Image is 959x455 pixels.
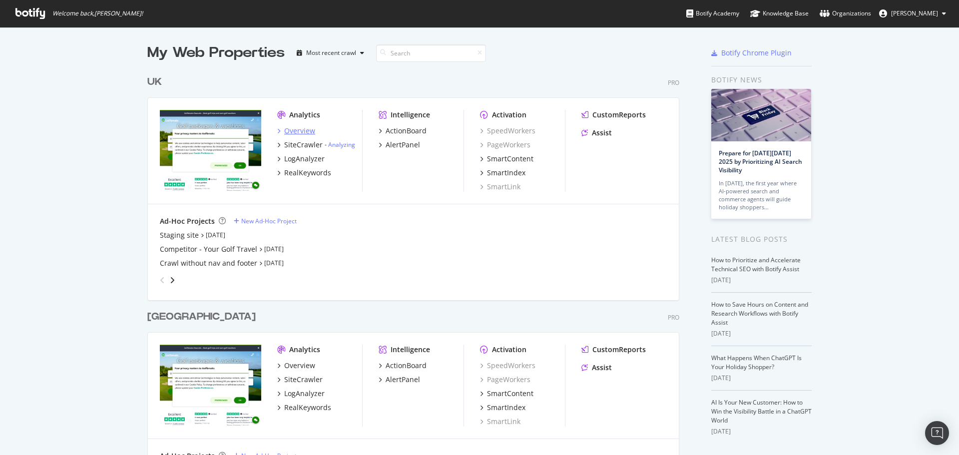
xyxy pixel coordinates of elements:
div: [DATE] [711,329,812,338]
div: Activation [492,345,526,355]
img: www.golfbreaks.com/en-us/ [160,345,261,426]
div: Assist [592,128,612,138]
div: Latest Blog Posts [711,234,812,245]
a: AlertPanel [379,140,420,150]
a: Analyzing [328,140,355,149]
a: SiteCrawler [277,375,323,385]
a: Overview [277,126,315,136]
a: Botify Chrome Plugin [711,48,792,58]
a: PageWorkers [480,140,530,150]
div: RealKeywords [284,403,331,413]
div: My Web Properties [147,43,285,63]
div: Analytics [289,345,320,355]
div: [DATE] [711,276,812,285]
a: RealKeywords [277,168,331,178]
a: LogAnalyzer [277,154,325,164]
div: Botify news [711,74,812,85]
div: SmartIndex [487,403,525,413]
div: CustomReports [592,345,646,355]
a: SpeedWorkers [480,361,535,371]
div: [DATE] [711,427,812,436]
button: [PERSON_NAME] [871,5,954,21]
div: Knowledge Base [750,8,809,18]
div: ActionBoard [386,126,427,136]
img: www.golfbreaks.com/en-gb/ [160,110,261,191]
div: Overview [284,126,315,136]
a: SiteCrawler- Analyzing [277,140,355,150]
div: SiteCrawler [284,140,323,150]
div: angle-left [156,272,169,288]
div: LogAnalyzer [284,154,325,164]
div: Organizations [820,8,871,18]
div: CustomReports [592,110,646,120]
a: How to Prioritize and Accelerate Technical SEO with Botify Assist [711,256,801,273]
div: Assist [592,363,612,373]
span: Tom Duncombe [891,9,938,17]
a: SmartIndex [480,168,525,178]
a: [DATE] [264,245,284,253]
a: SmartContent [480,154,533,164]
a: PageWorkers [480,375,530,385]
div: Intelligence [391,110,430,120]
div: Pro [668,78,679,87]
div: Botify Academy [686,8,739,18]
a: Competitor - Your Golf Travel [160,244,257,254]
div: SmartIndex [487,168,525,178]
a: Crawl without nav and footer [160,258,257,268]
a: LogAnalyzer [277,389,325,399]
div: Analytics [289,110,320,120]
div: angle-right [169,275,176,285]
div: LogAnalyzer [284,389,325,399]
a: AlertPanel [379,375,420,385]
a: CustomReports [581,110,646,120]
span: Welcome back, [PERSON_NAME] ! [52,9,143,17]
a: UK [147,75,166,89]
a: ActionBoard [379,361,427,371]
a: [GEOGRAPHIC_DATA] [147,310,260,324]
img: Prepare for Black Friday 2025 by Prioritizing AI Search Visibility [711,89,811,141]
a: AI Is Your New Customer: How to Win the Visibility Battle in a ChatGPT World [711,398,812,425]
a: [DATE] [264,259,284,267]
a: ActionBoard [379,126,427,136]
div: Botify Chrome Plugin [721,48,792,58]
a: Assist [581,128,612,138]
a: CustomReports [581,345,646,355]
div: Activation [492,110,526,120]
div: Overview [284,361,315,371]
div: [DATE] [711,374,812,383]
a: Staging site [160,230,199,240]
div: Most recent crawl [306,50,356,56]
a: New Ad-Hoc Project [234,217,297,225]
div: In [DATE], the first year where AI-powered search and commerce agents will guide holiday shoppers… [719,179,804,211]
a: Prepare for [DATE][DATE] 2025 by Prioritizing AI Search Visibility [719,149,802,174]
div: [GEOGRAPHIC_DATA] [147,310,256,324]
a: SmartLink [480,182,520,192]
div: Pro [668,313,679,322]
a: SmartContent [480,389,533,399]
div: SmartContent [487,154,533,164]
div: SmartContent [487,389,533,399]
input: Search [376,44,486,62]
a: Assist [581,363,612,373]
div: ActionBoard [386,361,427,371]
div: AlertPanel [386,140,420,150]
div: Intelligence [391,345,430,355]
a: RealKeywords [277,403,331,413]
a: [DATE] [206,231,225,239]
div: SiteCrawler [284,375,323,385]
a: SmartIndex [480,403,525,413]
a: SmartLink [480,417,520,427]
div: UK [147,75,162,89]
a: Overview [277,361,315,371]
div: AlertPanel [386,375,420,385]
div: SpeedWorkers [480,126,535,136]
div: Ad-Hoc Projects [160,216,215,226]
